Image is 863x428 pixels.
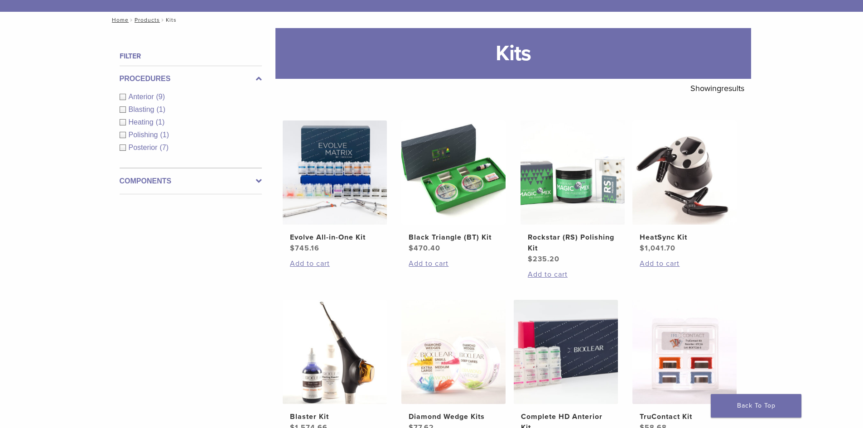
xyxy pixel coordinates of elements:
span: $ [640,244,645,253]
a: Products [135,17,160,23]
label: Procedures [120,73,262,84]
a: Add to cart: “Black Triangle (BT) Kit” [409,258,498,269]
bdi: 1,041.70 [640,244,675,253]
span: (1) [160,131,169,139]
a: Add to cart: “HeatSync Kit” [640,258,729,269]
img: TruContact Kit [632,300,737,404]
span: Polishing [129,131,160,139]
img: Diamond Wedge Kits [401,300,506,404]
a: Evolve All-in-One KitEvolve All-in-One Kit $745.16 [282,120,388,254]
a: Home [109,17,129,23]
span: $ [290,244,295,253]
bdi: 745.16 [290,244,319,253]
span: Blasting [129,106,157,113]
span: (1) [156,106,165,113]
span: (1) [156,118,165,126]
label: Components [120,176,262,187]
a: Black Triangle (BT) KitBlack Triangle (BT) Kit $470.40 [401,120,506,254]
img: Blaster Kit [283,300,387,404]
h2: Evolve All-in-One Kit [290,232,380,243]
bdi: 470.40 [409,244,440,253]
img: Complete HD Anterior Kit [514,300,618,404]
img: Black Triangle (BT) Kit [401,120,506,225]
span: / [160,18,166,22]
span: Posterior [129,144,160,151]
a: Rockstar (RS) Polishing KitRockstar (RS) Polishing Kit $235.20 [520,120,626,264]
span: / [129,18,135,22]
h2: HeatSync Kit [640,232,729,243]
h1: Kits [275,28,751,79]
img: Evolve All-in-One Kit [283,120,387,225]
span: Anterior [129,93,156,101]
a: Add to cart: “Evolve All-in-One Kit” [290,258,380,269]
span: (9) [156,93,165,101]
img: Rockstar (RS) Polishing Kit [521,120,625,225]
h2: Black Triangle (BT) Kit [409,232,498,243]
a: Back To Top [711,394,801,418]
h4: Filter [120,51,262,62]
a: HeatSync KitHeatSync Kit $1,041.70 [632,120,738,254]
span: (7) [160,144,169,151]
h2: Rockstar (RS) Polishing Kit [528,232,617,254]
bdi: 235.20 [528,255,559,264]
span: Heating [129,118,156,126]
p: Showing results [690,79,744,98]
h2: Diamond Wedge Kits [409,411,498,422]
h2: TruContact Kit [640,411,729,422]
img: HeatSync Kit [632,120,737,225]
a: Add to cart: “Rockstar (RS) Polishing Kit” [528,269,617,280]
nav: Kits [106,12,758,28]
span: $ [528,255,533,264]
span: $ [409,244,414,253]
h2: Blaster Kit [290,411,380,422]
